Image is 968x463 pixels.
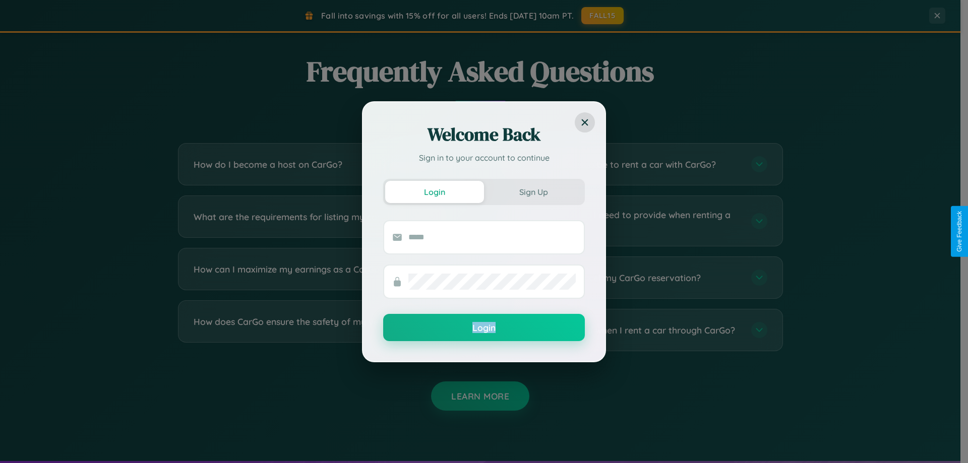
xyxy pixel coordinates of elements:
[484,181,583,203] button: Sign Up
[385,181,484,203] button: Login
[956,211,963,252] div: Give Feedback
[383,314,585,341] button: Login
[383,152,585,164] p: Sign in to your account to continue
[383,122,585,147] h2: Welcome Back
